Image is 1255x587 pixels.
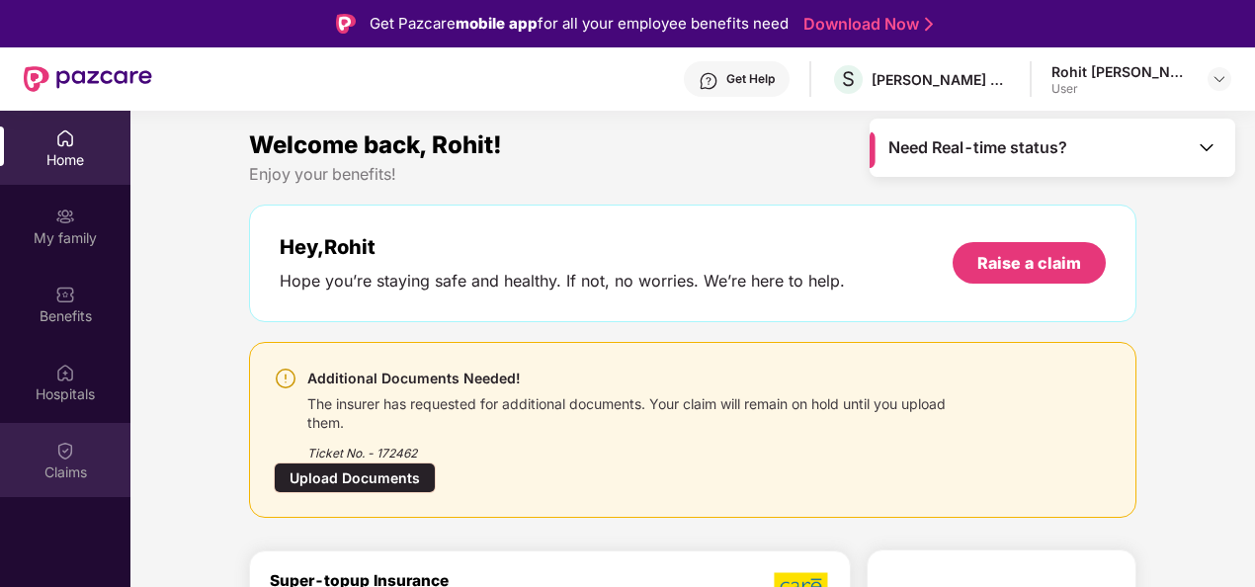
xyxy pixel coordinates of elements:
img: svg+xml;base64,PHN2ZyBpZD0iQ2xhaW0iIHhtbG5zPSJodHRwOi8vd3d3LnczLm9yZy8yMDAwL3N2ZyIgd2lkdGg9IjIwIi... [55,441,75,461]
img: svg+xml;base64,PHN2ZyBpZD0iSG9tZSIgeG1sbnM9Imh0dHA6Ly93d3cudzMub3JnLzIwMDAvc3ZnIiB3aWR0aD0iMjAiIG... [55,128,75,148]
img: svg+xml;base64,PHN2ZyBpZD0iQmVuZWZpdHMiIHhtbG5zPSJodHRwOi8vd3d3LnczLm9yZy8yMDAwL3N2ZyIgd2lkdGg9Ij... [55,285,75,304]
img: Logo [336,14,356,34]
div: Hey, Rohit [280,235,845,259]
img: New Pazcare Logo [24,66,152,92]
div: [PERSON_NAME] CONSULTANTS P LTD [872,70,1010,89]
div: Enjoy your benefits! [249,164,1136,185]
span: Welcome back, Rohit! [249,130,502,159]
div: Upload Documents [274,462,436,493]
img: svg+xml;base64,PHN2ZyBpZD0iV2FybmluZ18tXzI0eDI0IiBkYXRhLW5hbWU9Ildhcm5pbmcgLSAyNHgyNCIgeG1sbnM9Im... [274,367,297,390]
div: Get Pazcare for all your employee benefits need [370,12,789,36]
img: svg+xml;base64,PHN2ZyBpZD0iRHJvcGRvd24tMzJ4MzIiIHhtbG5zPSJodHRwOi8vd3d3LnczLm9yZy8yMDAwL3N2ZyIgd2... [1212,71,1227,87]
div: Get Help [726,71,775,87]
div: Raise a claim [977,252,1081,274]
span: Need Real-time status? [888,137,1067,158]
strong: mobile app [456,14,538,33]
div: User [1051,81,1190,97]
img: svg+xml;base64,PHN2ZyBpZD0iSG9zcGl0YWxzIiB4bWxucz0iaHR0cDovL3d3dy53My5vcmcvMjAwMC9zdmciIHdpZHRoPS... [55,363,75,382]
img: Toggle Icon [1197,137,1216,157]
div: Ticket No. - 172462 [307,432,971,462]
img: svg+xml;base64,PHN2ZyBpZD0iSGVscC0zMngzMiIgeG1sbnM9Imh0dHA6Ly93d3cudzMub3JnLzIwMDAvc3ZnIiB3aWR0aD... [699,71,718,91]
div: Hope you’re staying safe and healthy. If not, no worries. We’re here to help. [280,271,845,292]
div: Additional Documents Needed! [307,367,971,390]
div: Rohit [PERSON_NAME] [1051,62,1190,81]
img: Stroke [925,14,933,35]
a: Download Now [803,14,927,35]
img: svg+xml;base64,PHN2ZyB3aWR0aD0iMjAiIGhlaWdodD0iMjAiIHZpZXdCb3g9IjAgMCAyMCAyMCIgZmlsbD0ibm9uZSIgeG... [55,207,75,226]
div: The insurer has requested for additional documents. Your claim will remain on hold until you uplo... [307,390,971,432]
span: S [842,67,855,91]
